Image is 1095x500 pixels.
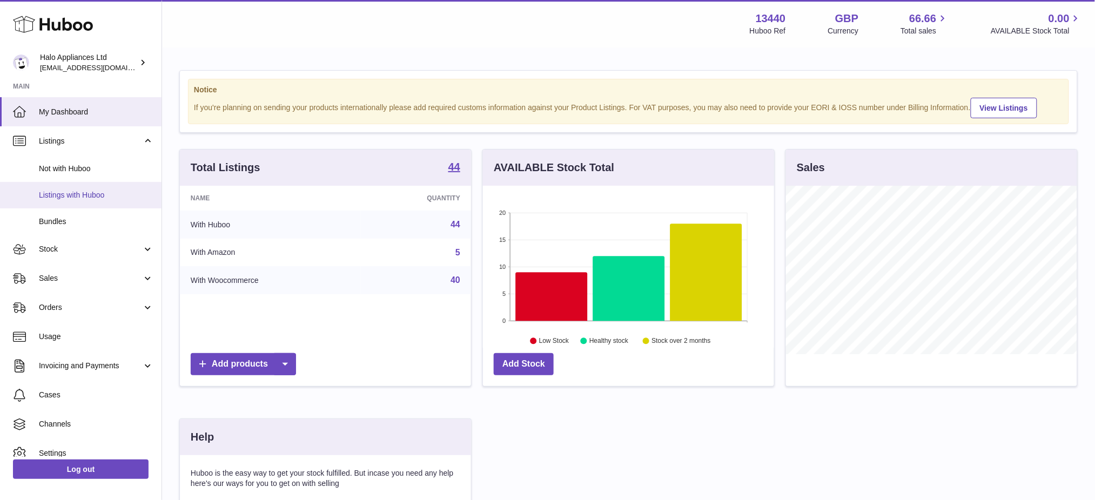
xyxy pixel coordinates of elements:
[651,337,710,345] text: Stock over 2 months
[194,96,1063,118] div: If you're planning on sending your products internationally please add required customs informati...
[39,273,142,283] span: Sales
[499,237,506,243] text: 15
[499,210,506,216] text: 20
[448,161,460,172] strong: 44
[39,244,142,254] span: Stock
[194,85,1063,95] strong: Notice
[539,337,569,345] text: Low Stock
[991,26,1082,36] span: AVAILABLE Stock Total
[1049,11,1070,26] span: 0.00
[494,160,614,175] h3: AVAILABLE Stock Total
[451,220,460,229] a: 44
[180,239,361,267] td: With Amazon
[448,161,460,174] a: 44
[39,361,142,371] span: Invoicing and Payments
[361,186,471,211] th: Quantity
[451,275,460,285] a: 40
[180,186,361,211] th: Name
[502,317,506,324] text: 0
[901,26,949,36] span: Total sales
[901,11,949,36] a: 66.66 Total sales
[39,164,153,174] span: Not with Huboo
[499,263,506,270] text: 10
[13,55,29,71] img: internalAdmin-13440@internal.huboo.com
[502,290,506,297] text: 5
[971,98,1037,118] a: View Listings
[191,353,296,375] a: Add products
[39,419,153,429] span: Channels
[39,107,153,117] span: My Dashboard
[909,11,936,26] span: 66.66
[494,353,554,375] a: Add Stock
[180,211,361,239] td: With Huboo
[797,160,825,175] h3: Sales
[828,26,859,36] div: Currency
[39,302,142,313] span: Orders
[39,136,142,146] span: Listings
[39,190,153,200] span: Listings with Huboo
[835,11,858,26] strong: GBP
[39,448,153,458] span: Settings
[39,390,153,400] span: Cases
[756,11,786,26] strong: 13440
[39,332,153,342] span: Usage
[191,160,260,175] h3: Total Listings
[991,11,1082,36] a: 0.00 AVAILABLE Stock Total
[180,266,361,294] td: With Woocommerce
[39,217,153,227] span: Bundles
[455,248,460,257] a: 5
[13,460,149,479] a: Log out
[191,468,460,489] p: Huboo is the easy way to get your stock fulfilled. But incase you need any help here's our ways f...
[589,337,629,345] text: Healthy stock
[191,430,214,444] h3: Help
[40,52,137,73] div: Halo Appliances Ltd
[750,26,786,36] div: Huboo Ref
[40,63,159,72] span: [EMAIL_ADDRESS][DOMAIN_NAME]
